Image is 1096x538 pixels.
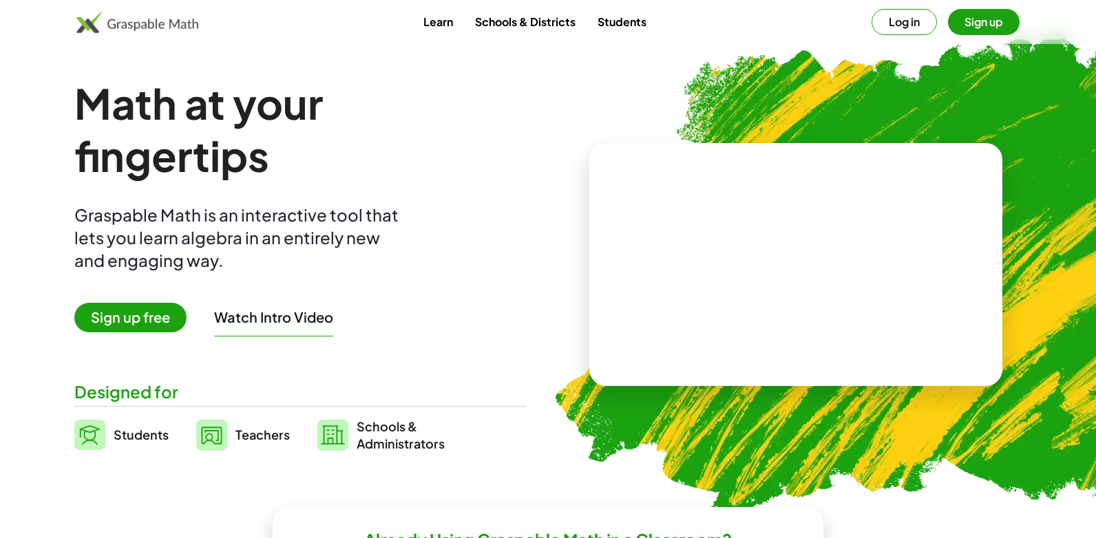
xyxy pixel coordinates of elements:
span: Schools & Administrators [357,418,445,452]
a: Students [74,418,169,452]
div: Designed for [74,380,526,403]
a: Teachers [196,418,290,452]
span: Sign up free [74,303,187,332]
img: svg%3e [74,420,105,450]
h1: Math at your fingertips [74,77,512,182]
span: Students [114,427,169,442]
img: svg%3e [317,420,348,451]
div: Graspable Math is an interactive tool that lets you learn algebra in an entirely new and engaging... [74,204,405,272]
span: Teachers [235,427,290,442]
a: Students [587,9,657,34]
video: What is this? This is dynamic math notation. Dynamic math notation plays a central role in how Gr... [693,213,899,316]
img: svg%3e [196,420,227,451]
button: Sign up [948,9,1020,35]
a: Schools &Administrators [317,418,445,452]
a: Schools & Districts [464,9,587,34]
button: Log in [872,9,937,35]
button: Watch Intro Video [214,308,333,326]
a: Learn [412,9,464,34]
